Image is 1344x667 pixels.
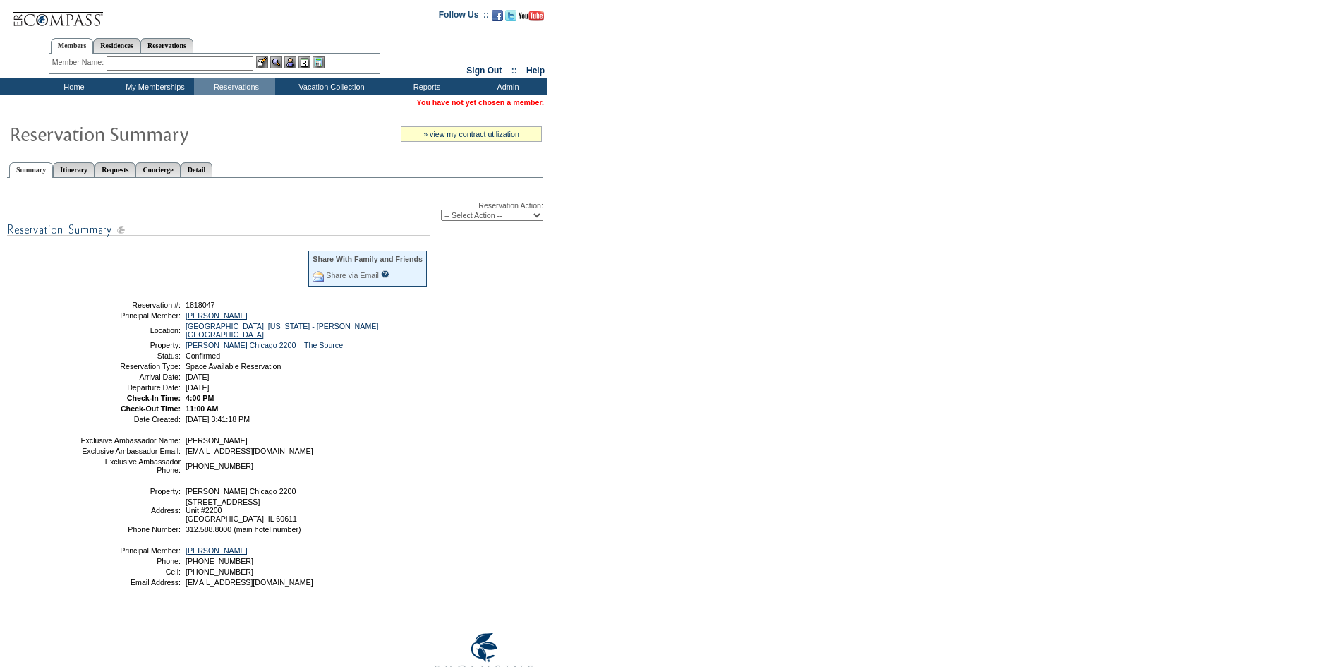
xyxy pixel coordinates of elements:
div: Share With Family and Friends [313,255,423,263]
a: Requests [95,162,135,177]
input: What is this? [381,270,389,278]
span: [DATE] [186,373,210,381]
span: 4:00 PM [186,394,214,402]
img: Impersonate [284,56,296,68]
td: Cell: [80,567,181,576]
a: Itinerary [53,162,95,177]
strong: Check-Out Time: [121,404,181,413]
td: Principal Member: [80,546,181,555]
td: Reservation Type: [80,362,181,371]
span: [DATE] 3:41:18 PM [186,415,250,423]
img: Reservations [298,56,310,68]
img: Subscribe to our YouTube Channel [519,11,544,21]
a: Summary [9,162,53,178]
td: Property: [80,487,181,495]
img: b_edit.gif [256,56,268,68]
span: :: [511,66,517,76]
span: [PHONE_NUMBER] [186,462,253,470]
a: Members [51,38,94,54]
span: [STREET_ADDRESS] Unit #2200 [GEOGRAPHIC_DATA], IL 60611 [186,498,297,523]
span: [PHONE_NUMBER] [186,567,253,576]
span: [EMAIL_ADDRESS][DOMAIN_NAME] [186,578,313,587]
td: Reports [385,78,466,95]
td: Address: [80,498,181,523]
td: Departure Date: [80,383,181,392]
td: Home [32,78,113,95]
td: Reservations [194,78,275,95]
span: [EMAIL_ADDRESS][DOMAIN_NAME] [186,447,313,455]
div: Member Name: [52,56,107,68]
span: 11:00 AM [186,404,218,413]
td: Phone: [80,557,181,565]
span: 1818047 [186,301,215,309]
td: Vacation Collection [275,78,385,95]
a: Detail [181,162,213,177]
img: View [270,56,282,68]
td: Email Address: [80,578,181,587]
span: 312.588.8000 (main hotel number) [186,525,301,534]
img: Follow us on Twitter [505,10,516,21]
span: Confirmed [186,351,220,360]
td: Property: [80,341,181,349]
td: Date Created: [80,415,181,423]
img: subTtlResSummary.gif [7,221,430,239]
span: [PERSON_NAME] Chicago 2200 [186,487,296,495]
a: [PERSON_NAME] Chicago 2200 [186,341,296,349]
a: Become our fan on Facebook [492,14,503,23]
td: Admin [466,78,547,95]
a: » view my contract utilization [423,130,519,138]
a: Residences [93,38,140,53]
a: [PERSON_NAME] [186,546,248,555]
td: Principal Member: [80,311,181,320]
td: Phone Number: [80,525,181,534]
a: [GEOGRAPHIC_DATA], [US_STATE] - [PERSON_NAME][GEOGRAPHIC_DATA] [186,322,378,339]
td: Location: [80,322,181,339]
a: The Source [304,341,343,349]
td: Follow Us :: [439,8,489,25]
img: Reservaton Summary [9,119,291,148]
img: b_calculator.gif [313,56,325,68]
a: Help [526,66,545,76]
td: Exclusive Ambassador Name: [80,436,181,445]
strong: Check-In Time: [127,394,181,402]
td: My Memberships [113,78,194,95]
td: Status: [80,351,181,360]
img: Become our fan on Facebook [492,10,503,21]
a: Concierge [135,162,180,177]
a: Sign Out [466,66,502,76]
span: [PHONE_NUMBER] [186,557,253,565]
span: [DATE] [186,383,210,392]
a: Subscribe to our YouTube Channel [519,14,544,23]
a: Reservations [140,38,193,53]
span: Space Available Reservation [186,362,281,371]
a: Share via Email [326,271,379,280]
span: [PERSON_NAME] [186,436,248,445]
td: Arrival Date: [80,373,181,381]
a: [PERSON_NAME] [186,311,248,320]
td: Reservation #: [80,301,181,309]
span: You have not yet chosen a member. [417,98,544,107]
td: Exclusive Ambassador Email: [80,447,181,455]
div: Reservation Action: [7,201,543,221]
td: Exclusive Ambassador Phone: [80,457,181,474]
a: Follow us on Twitter [505,14,516,23]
